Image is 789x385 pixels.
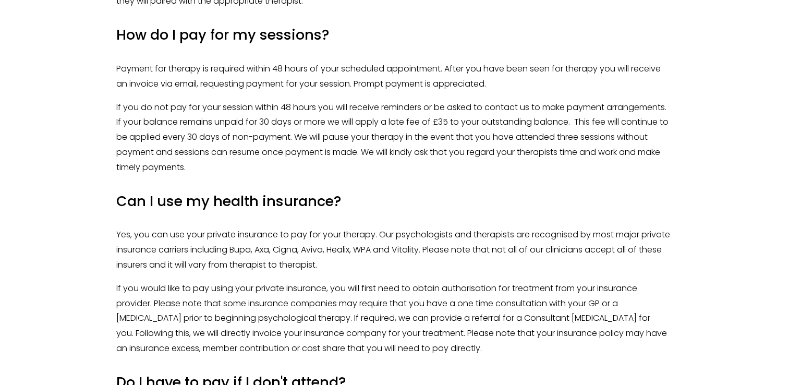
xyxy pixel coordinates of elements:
h4: How do I pay for my sessions? [116,26,673,45]
p: If you do not pay for your session within 48 hours you will receive reminders or be asked to cont... [116,100,673,175]
p: If you would like to pay using your private insurance, you will first need to obtain authorisatio... [116,281,673,356]
h4: Can I use my health insurance? [116,192,673,211]
p: Yes, you can use your private insurance to pay for your therapy. Our psychologists and therapists... [116,227,673,272]
p: Payment for therapy is required within 48 hours of your scheduled appointment. After you have bee... [116,62,673,92]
